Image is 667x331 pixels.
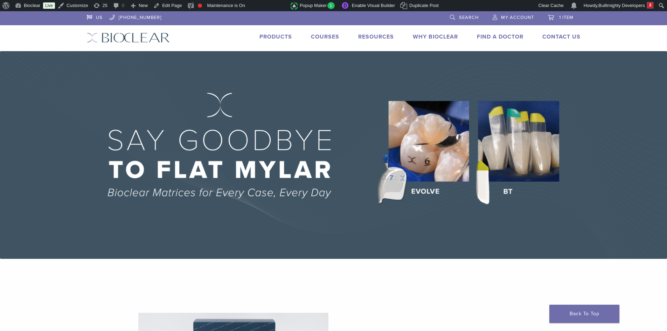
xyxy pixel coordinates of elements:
[311,33,339,40] a: Courses
[559,15,574,20] span: 1 item
[198,4,202,8] div: Focus keyphrase not set
[477,33,523,40] a: Find A Doctor
[413,33,458,40] a: Why Bioclear
[598,3,645,8] span: Builtmighty Developers
[459,15,479,20] span: Search
[110,11,161,22] a: [PHONE_NUMBER]
[501,15,534,20] span: My Account
[43,2,55,9] a: Live
[450,11,479,22] a: Search
[251,2,291,10] img: Views over 48 hours. Click for more Jetpack Stats.
[327,2,335,9] span: 1
[542,33,581,40] a: Contact Us
[358,33,394,40] a: Resources
[493,11,534,22] a: My Account
[87,11,103,22] a: US
[549,305,619,323] a: Back To Top
[548,11,574,22] a: 1 item
[87,33,170,43] img: Bioclear
[259,33,292,40] a: Products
